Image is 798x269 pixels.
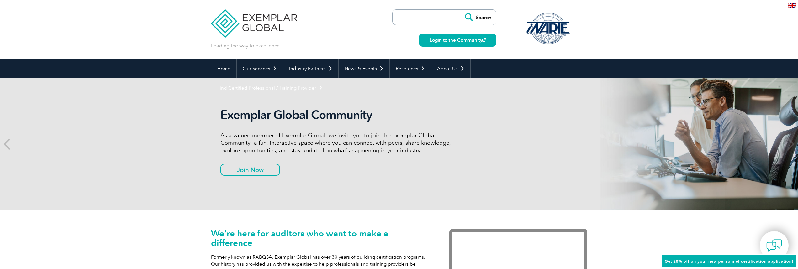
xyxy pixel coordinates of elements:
a: Our Services [237,59,283,78]
p: As a valued member of Exemplar Global, we invite you to join the Exemplar Global Community—a fun,... [220,132,456,154]
a: Login to the Community [419,34,496,47]
a: Join Now [220,164,280,176]
img: contact-chat.png [766,238,782,253]
a: About Us [431,59,470,78]
img: en [788,3,796,8]
h1: We’re here for auditors who want to make a difference [211,229,431,247]
a: Resources [390,59,431,78]
h2: Exemplar Global Community [220,108,456,122]
a: Find Certified Professional / Training Provider [211,78,329,98]
a: Home [211,59,236,78]
p: Leading the way to excellence [211,42,280,49]
a: News & Events [339,59,389,78]
img: open_square.png [482,38,486,42]
span: Get 20% off on your new personnel certification application! [665,259,793,264]
a: Industry Partners [283,59,338,78]
input: Search [462,10,496,25]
